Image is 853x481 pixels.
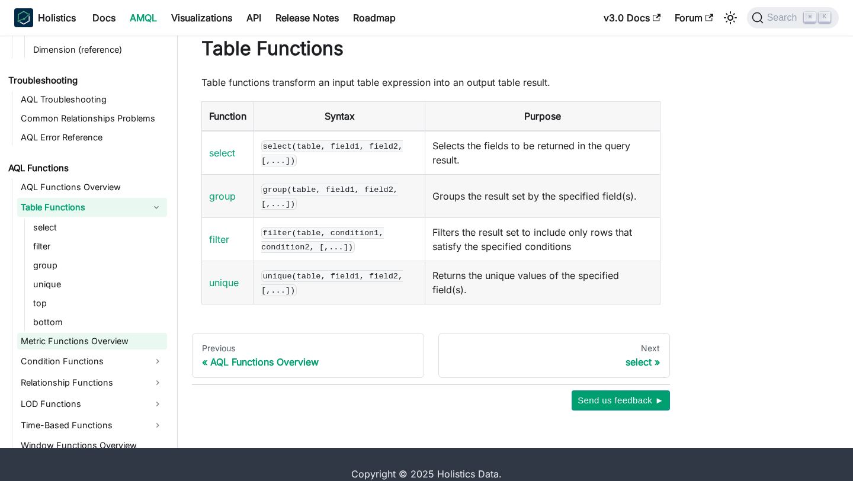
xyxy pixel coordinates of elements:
[209,277,239,288] a: unique
[146,198,167,217] button: Collapse sidebar category 'Table Functions'
[17,110,167,127] a: Common Relationships Problems
[201,75,660,89] p: Table functions transform an input table expression into an output table result.
[202,356,414,368] div: AQL Functions Overview
[17,395,167,413] a: LOD Functions
[17,129,167,146] a: AQL Error Reference
[209,147,235,159] a: select
[425,218,660,261] td: Filters the result set to include only rows that satisfy the specified conditions
[201,37,660,60] h1: Table Functions
[17,91,167,108] a: AQL Troubleshooting
[30,41,167,58] a: Dimension (reference)
[261,227,384,253] code: filter(table, condition1, condition2, [,...])
[261,140,403,166] code: select(table, field1, field2, [,...])
[17,198,146,217] a: Table Functions
[14,8,33,27] img: Holistics
[804,12,816,23] kbd: ⌘
[261,270,403,296] code: unique(table, field1, field2, [,...])
[254,102,425,132] th: Syntax
[5,72,167,89] a: Troubleshooting
[17,333,167,349] a: Metric Functions Overview
[597,8,668,27] a: v3.0 Docs
[38,11,76,25] b: Holistics
[448,356,660,368] div: select
[17,373,167,392] a: Relationship Functions
[5,160,167,177] a: AQL Functions
[30,238,167,255] a: filter
[425,131,660,175] td: Selects the fields to be returned in the query result.
[819,12,830,23] kbd: K
[85,8,123,27] a: Docs
[50,467,803,481] div: Copyright © 2025 Holistics Data.
[346,8,403,27] a: Roadmap
[747,7,839,28] button: Search (Command+K)
[17,416,167,435] a: Time-Based Functions
[572,390,670,411] button: Send us feedback ►
[30,276,167,293] a: unique
[192,333,670,378] nav: Docs pages
[578,393,664,408] span: Send us feedback ►
[239,8,268,27] a: API
[668,8,720,27] a: Forum
[425,175,660,218] td: Groups the result set by the specified field(s).
[764,12,804,23] span: Search
[30,219,167,236] a: select
[448,343,660,354] div: Next
[209,190,236,202] a: group
[268,8,346,27] a: Release Notes
[14,8,76,27] a: HolisticsHolistics
[30,314,167,331] a: bottom
[202,343,414,354] div: Previous
[438,333,671,378] a: Nextselect
[17,437,167,454] a: Window Functions Overview
[17,352,167,371] a: Condition Functions
[425,261,660,304] td: Returns the unique values of the specified field(s).
[30,295,167,312] a: top
[425,102,660,132] th: Purpose
[164,8,239,27] a: Visualizations
[721,8,740,27] button: Switch between dark and light mode (currently light mode)
[261,184,398,210] code: group(table, field1, field2, [,...])
[123,8,164,27] a: AMQL
[209,233,229,245] a: filter
[17,179,167,195] a: AQL Functions Overview
[30,257,167,274] a: group
[192,333,424,378] a: PreviousAQL Functions Overview
[202,102,254,132] th: Function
